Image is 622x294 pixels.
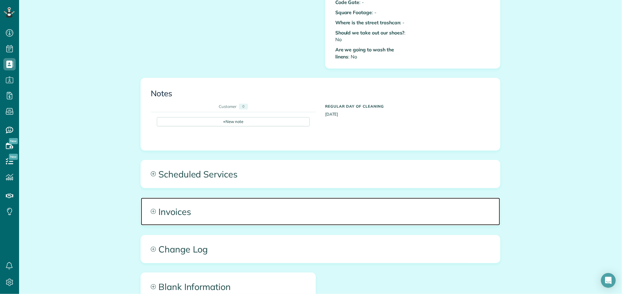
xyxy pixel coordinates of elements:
[325,104,490,108] h5: Regular day of cleaning
[335,30,405,36] b: Should we take out our shoes?
[151,89,490,98] h3: Notes
[321,101,495,117] div: [DATE]
[141,198,500,225] a: Invoices
[223,119,226,124] span: +
[9,154,18,160] span: New
[601,273,616,288] div: Open Intercom Messenger
[219,104,237,109] div: Customer
[335,46,408,60] p: : No
[335,19,400,26] b: Where is the street trashcan
[157,117,310,126] div: New note
[335,46,394,60] b: Are we going to wash the linens
[335,19,408,26] p: : -
[335,9,408,16] p: : -
[239,104,248,109] div: 0
[9,138,18,144] span: New
[335,9,372,15] b: Square Footage
[141,235,500,263] a: Change Log
[141,160,500,188] a: Scheduled Services
[335,29,408,43] p: : No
